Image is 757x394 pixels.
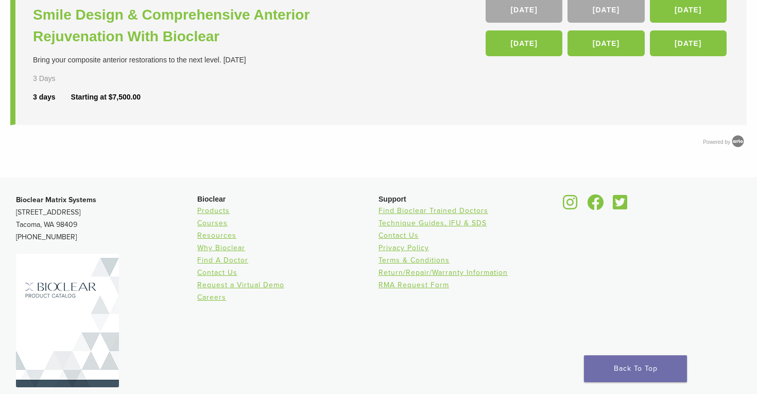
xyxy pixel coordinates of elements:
[197,293,226,302] a: Careers
[378,256,450,265] a: Terms & Conditions
[33,73,85,84] div: 3 Days
[486,30,562,56] a: [DATE]
[560,201,581,211] a: Bioclear
[378,243,429,252] a: Privacy Policy
[197,281,284,289] a: Request a Virtual Demo
[650,30,727,56] a: [DATE]
[567,30,644,56] a: [DATE]
[583,201,607,211] a: Bioclear
[197,206,230,215] a: Products
[730,134,746,149] img: Arlo training & Event Software
[378,219,487,227] a: Technique Guides, IFU & SDS
[16,254,119,387] img: Bioclear
[378,231,419,240] a: Contact Us
[16,195,96,204] strong: Bioclear Matrix Systems
[197,268,237,277] a: Contact Us
[378,281,449,289] a: RMA Request Form
[197,219,228,227] a: Courses
[33,4,381,47] a: Smile Design & Comprehensive Anterior Rejuvenation With Bioclear
[197,243,245,252] a: Why Bioclear
[378,268,508,277] a: Return/Repair/Warranty Information
[378,195,406,203] span: Support
[71,92,141,103] div: Starting at $7,500.00
[33,55,381,65] div: Bring your composite anterior restorations to the next level. [DATE]
[16,194,197,243] p: [STREET_ADDRESS] Tacoma, WA 98409 [PHONE_NUMBER]
[33,92,71,103] div: 3 days
[197,256,248,265] a: Find A Doctor
[197,195,226,203] span: Bioclear
[197,231,236,240] a: Resources
[703,139,747,145] a: Powered by
[609,201,631,211] a: Bioclear
[584,355,687,382] a: Back To Top
[378,206,488,215] a: Find Bioclear Trained Doctors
